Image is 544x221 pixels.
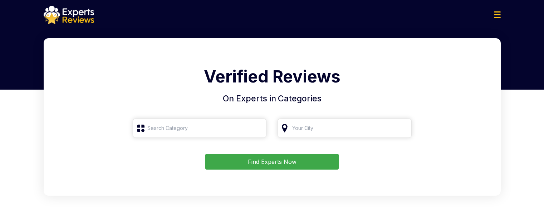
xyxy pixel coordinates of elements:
[52,64,492,92] h1: Verified Reviews
[52,92,492,105] h4: On Experts in Categories
[494,11,501,18] img: Menu Icon
[278,119,412,138] input: Your City
[205,154,339,170] button: Find Experts Now
[44,6,94,24] img: logo
[133,119,267,138] input: Search Category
